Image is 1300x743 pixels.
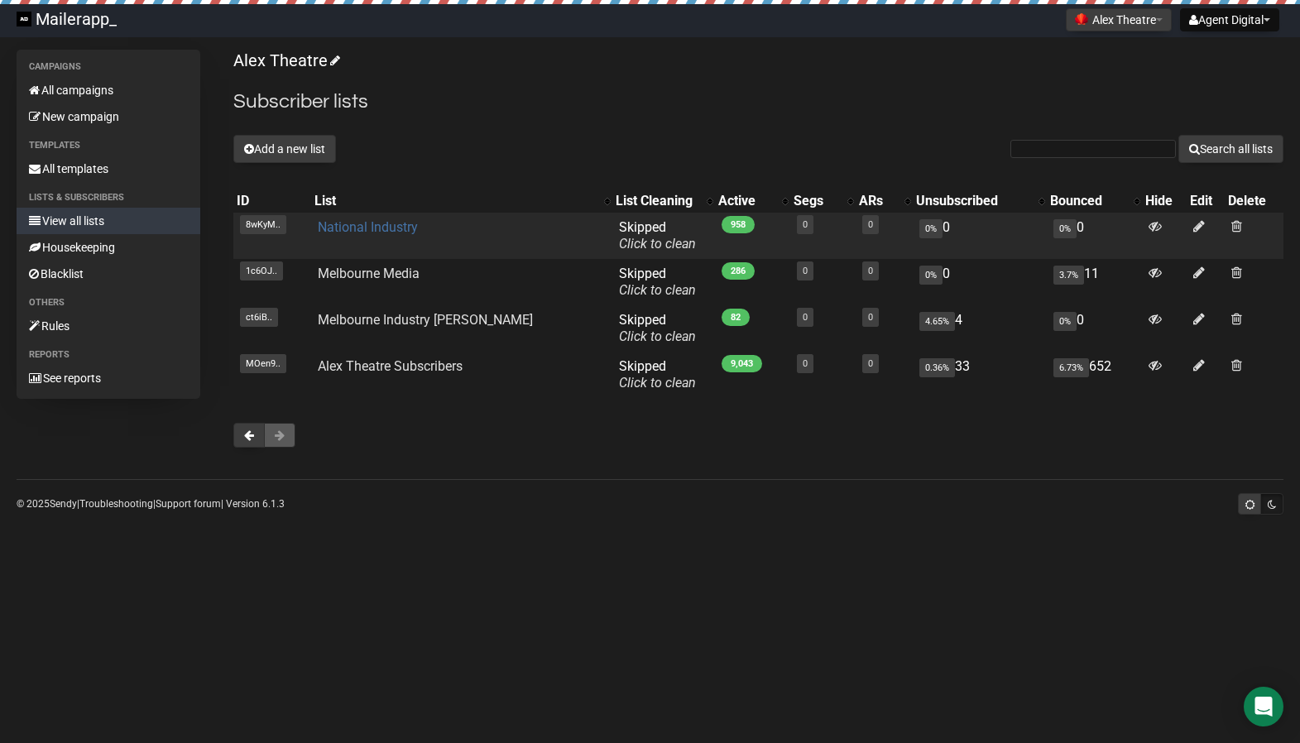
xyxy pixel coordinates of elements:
a: Alex Theatre [233,50,338,70]
span: 0% [919,219,943,238]
th: ID: No sort applied, sorting is disabled [233,189,312,213]
button: Agent Digital [1180,8,1279,31]
div: List [314,193,595,209]
th: Edit: No sort applied, sorting is disabled [1187,189,1225,213]
a: Click to clean [619,328,696,344]
a: National Industry [318,219,418,235]
th: Hide: No sort applied, sorting is disabled [1142,189,1187,213]
a: 0 [868,358,873,369]
td: 0 [1047,305,1142,352]
span: 3.7% [1053,266,1084,285]
div: List Cleaning [616,193,698,209]
span: Skipped [619,219,696,252]
th: Active: No sort applied, activate to apply an ascending sort [715,189,790,213]
button: Add a new list [233,135,336,163]
a: New campaign [17,103,200,130]
div: ID [237,193,309,209]
button: Alex Theatre [1066,8,1172,31]
div: Unsubscribed [916,193,1030,209]
td: 4 [913,305,1047,352]
span: 9,043 [722,355,762,372]
li: Campaigns [17,57,200,77]
a: Troubleshooting [79,498,153,510]
span: 0.36% [919,358,955,377]
span: ct6iB.. [240,308,278,327]
a: Melbourne Industry [PERSON_NAME] [318,312,533,328]
a: Click to clean [619,282,696,298]
th: Delete: No sort applied, sorting is disabled [1225,189,1283,213]
li: Others [17,293,200,313]
span: 6.73% [1053,358,1089,377]
span: 1c6OJ.. [240,261,283,280]
span: Skipped [619,266,696,298]
span: MOen9.. [240,354,286,373]
a: 0 [868,266,873,276]
div: Edit [1190,193,1221,209]
a: See reports [17,365,200,391]
img: 3.png [1075,12,1088,26]
a: View all lists [17,208,200,234]
span: Skipped [619,312,696,344]
td: 0 [1047,213,1142,259]
a: 0 [803,266,808,276]
a: All campaigns [17,77,200,103]
a: 0 [803,219,808,230]
span: 4.65% [919,312,955,331]
div: Segs [794,193,839,209]
td: 652 [1047,352,1142,398]
div: ARs [859,193,897,209]
span: 958 [722,216,755,233]
li: Templates [17,136,200,156]
a: Melbourne Media [318,266,420,281]
img: 7b5e8b444fb4798cddbc54c6b8f2684e [17,12,31,26]
th: List: No sort applied, activate to apply an ascending sort [311,189,612,213]
th: Bounced: No sort applied, activate to apply an ascending sort [1047,189,1142,213]
a: 0 [868,312,873,323]
a: Rules [17,313,200,339]
div: Delete [1228,193,1280,209]
a: 0 [803,358,808,369]
span: 82 [722,309,750,326]
a: 0 [803,312,808,323]
li: Reports [17,345,200,365]
button: Search all lists [1178,135,1283,163]
th: List Cleaning: No sort applied, activate to apply an ascending sort [612,189,715,213]
span: 286 [722,262,755,280]
td: 11 [1047,259,1142,305]
h2: Subscriber lists [233,87,1283,117]
th: Segs: No sort applied, activate to apply an ascending sort [790,189,856,213]
td: 0 [913,259,1047,305]
p: © 2025 | | | Version 6.1.3 [17,495,285,513]
a: 0 [868,219,873,230]
a: Alex Theatre Subscribers [318,358,463,374]
a: All templates [17,156,200,182]
span: 0% [1053,312,1077,331]
a: Sendy [50,498,77,510]
span: 0% [1053,219,1077,238]
a: Click to clean [619,375,696,391]
div: Open Intercom Messenger [1244,687,1283,726]
th: ARs: No sort applied, activate to apply an ascending sort [856,189,914,213]
span: 0% [919,266,943,285]
a: Support forum [156,498,221,510]
a: Blacklist [17,261,200,287]
a: Click to clean [619,236,696,252]
div: Bounced [1050,193,1125,209]
th: Unsubscribed: No sort applied, activate to apply an ascending sort [913,189,1047,213]
td: 33 [913,352,1047,398]
span: 8wKyM.. [240,215,286,234]
li: Lists & subscribers [17,188,200,208]
a: Housekeeping [17,234,200,261]
span: Skipped [619,358,696,391]
div: Hide [1145,193,1183,209]
div: Active [718,193,774,209]
td: 0 [913,213,1047,259]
